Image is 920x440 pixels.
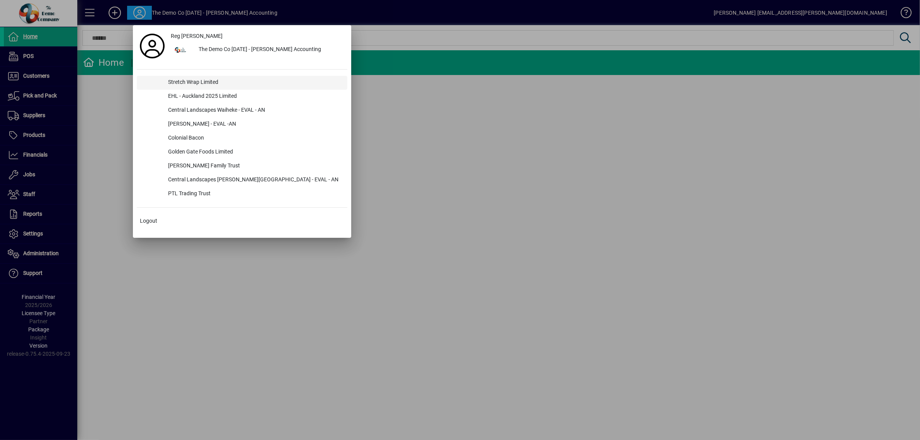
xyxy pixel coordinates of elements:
[137,214,347,228] button: Logout
[168,43,347,57] button: The Demo Co [DATE] - [PERSON_NAME] Accounting
[137,104,347,118] button: Central Landscapes Waiheke - EVAL - AN
[137,159,347,173] button: [PERSON_NAME] Family Trust
[162,145,347,159] div: Golden Gate Foods Limited
[140,217,157,225] span: Logout
[137,145,347,159] button: Golden Gate Foods Limited
[162,76,347,90] div: Stretch Wrap Limited
[137,118,347,131] button: [PERSON_NAME] - EVAL -AN
[137,131,347,145] button: Colonial Bacon
[162,104,347,118] div: Central Landscapes Waiheke - EVAL - AN
[137,39,168,53] a: Profile
[137,76,347,90] button: Stretch Wrap Limited
[162,187,347,201] div: PTL Trading Trust
[162,159,347,173] div: [PERSON_NAME] Family Trust
[137,90,347,104] button: EHL - Auckland 2025 Limited
[162,118,347,131] div: [PERSON_NAME] - EVAL -AN
[162,90,347,104] div: EHL - Auckland 2025 Limited
[192,43,347,57] div: The Demo Co [DATE] - [PERSON_NAME] Accounting
[162,173,347,187] div: Central Landscapes [PERSON_NAME][GEOGRAPHIC_DATA] - EVAL - AN
[168,29,347,43] a: Reg [PERSON_NAME]
[162,131,347,145] div: Colonial Bacon
[137,187,347,201] button: PTL Trading Trust
[137,173,347,187] button: Central Landscapes [PERSON_NAME][GEOGRAPHIC_DATA] - EVAL - AN
[171,32,223,40] span: Reg [PERSON_NAME]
